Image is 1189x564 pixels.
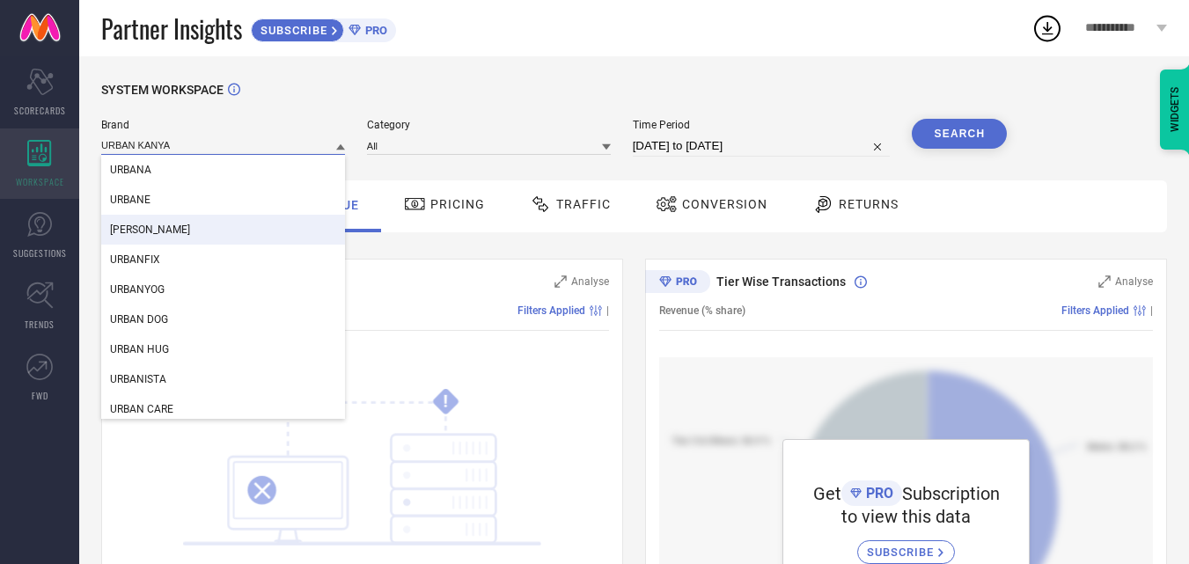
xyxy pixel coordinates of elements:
[902,483,1000,504] span: Subscription
[912,119,1007,149] button: Search
[251,14,396,42] a: SUBSCRIBEPRO
[862,485,893,502] span: PRO
[867,546,938,559] span: SUBSCRIBE
[101,304,345,334] div: URBAN DOG
[101,245,345,275] div: URBANFIX
[1031,12,1063,44] div: Open download list
[1115,275,1153,288] span: Analyse
[101,83,224,97] span: SYSTEM WORKSPACE
[110,253,160,266] span: URBANFIX
[252,24,332,37] span: SUBSCRIBE
[554,275,567,288] svg: Zoom
[101,119,345,131] span: Brand
[101,334,345,364] div: URBAN HUG
[32,389,48,402] span: FWD
[110,403,173,415] span: URBAN CARE
[110,343,169,355] span: URBAN HUG
[659,304,745,317] span: Revenue (% share)
[110,373,166,385] span: URBANISTA
[571,275,609,288] span: Analyse
[101,394,345,424] div: URBAN CARE
[430,197,485,211] span: Pricing
[857,527,955,564] a: SUBSCRIBE
[716,275,846,289] span: Tier Wise Transactions
[1098,275,1111,288] svg: Zoom
[101,275,345,304] div: URBANYOG
[101,215,345,245] div: URBANIC
[813,483,841,504] span: Get
[101,155,345,185] div: URBANA
[606,304,609,317] span: |
[444,392,448,412] tspan: !
[25,318,55,331] span: TRENDS
[517,304,585,317] span: Filters Applied
[101,364,345,394] div: URBANISTA
[14,104,66,117] span: SCORECARDS
[101,11,242,47] span: Partner Insights
[16,175,64,188] span: WORKSPACE
[1150,304,1153,317] span: |
[682,197,767,211] span: Conversion
[110,283,165,296] span: URBANYOG
[841,506,971,527] span: to view this data
[367,119,611,131] span: Category
[633,119,891,131] span: Time Period
[645,270,710,297] div: Premium
[839,197,899,211] span: Returns
[1061,304,1129,317] span: Filters Applied
[110,194,150,206] span: URBANE
[110,313,168,326] span: URBAN DOG
[110,164,151,176] span: URBANA
[556,197,611,211] span: Traffic
[110,223,190,236] span: [PERSON_NAME]
[633,136,891,157] input: Select time period
[13,246,67,260] span: SUGGESTIONS
[361,24,387,37] span: PRO
[101,185,345,215] div: URBANE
